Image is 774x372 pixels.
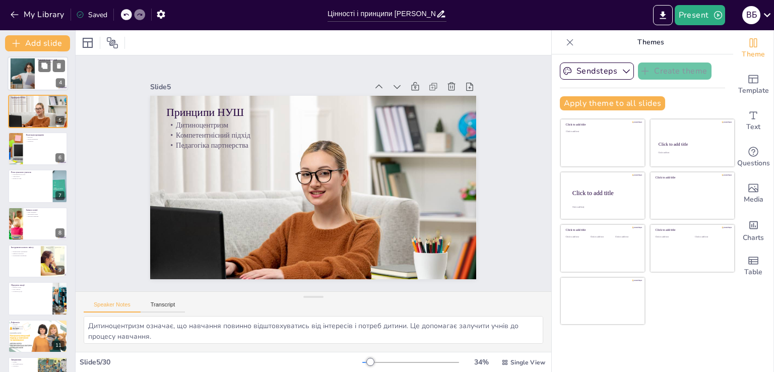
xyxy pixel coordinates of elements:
button: Duplicate Slide [38,60,50,72]
p: Інтерактивні платформи [11,255,38,257]
p: Themes [578,30,723,54]
button: Apply theme to all slides [560,96,665,110]
div: 11 [8,320,68,353]
button: Sendsteps [560,63,634,80]
p: Завершення [11,358,35,361]
button: Present [675,5,725,25]
p: Рефлексія [11,321,64,324]
div: Slide 5 [150,82,367,92]
div: Click to add text [656,236,687,238]
p: Спільнота [11,365,35,367]
div: Slide 5 / 30 [80,357,362,367]
p: Принципи НУШ [11,96,64,99]
div: 4 [8,56,68,91]
div: Click to add text [566,131,638,133]
p: Принципи НУШ [167,105,460,120]
p: Виклики [26,137,64,139]
p: Вплив на учнів [11,177,50,179]
p: Роль учителя [11,288,50,290]
p: Дитиноцентризм [11,99,64,101]
div: 5 [8,95,68,128]
div: Change the overall theme [733,30,773,67]
p: Реалізація принципів [26,134,64,137]
p: Роль сучасного учителя [11,171,50,174]
p: Роль учителя [38,65,65,67]
p: Важливість цінностей [38,58,65,61]
div: Get real-time input from your audience [733,139,773,175]
p: Унікальність [11,176,50,178]
p: Нові стандарти [26,211,64,213]
div: Add ready made slides [733,67,773,103]
div: Click to add title [566,228,638,232]
span: Theme [742,49,765,60]
p: Цінності НУШ [11,286,50,288]
div: Saved [76,10,107,20]
div: 4 [56,79,65,88]
p: Проєктне навчання [26,215,64,217]
span: Template [738,85,769,96]
p: Педагогіка партнерства [11,103,64,105]
span: Media [744,194,763,205]
div: Click to add text [566,236,589,238]
div: Click to add text [658,152,725,154]
p: Важливість для учнів [38,61,65,63]
div: 9 [8,244,68,278]
div: 11 [52,341,64,350]
div: Add charts and graphs [733,212,773,248]
div: Click to add text [695,236,727,238]
p: Компетентнісний підхід [11,101,64,103]
p: Спільнота [26,140,64,142]
span: Text [746,121,760,133]
div: Click to add title [572,189,637,196]
div: 5 [55,116,64,125]
button: Create theme [638,63,712,80]
p: Подяка [11,361,35,363]
div: 8 [55,228,64,237]
button: Delete Slide [53,60,65,72]
span: Table [744,267,762,278]
div: 34 % [469,357,493,367]
p: Дії в майбутньому [11,363,35,365]
div: 9 [55,266,64,275]
div: 10 [8,282,68,315]
div: 8 [8,207,68,240]
input: Insert title [328,7,436,21]
p: Зміни в освіті [26,209,64,212]
div: Layout [80,35,96,51]
div: 7 [8,169,68,203]
p: Вплив на культуру [38,63,65,65]
div: Click to add title [656,228,728,232]
div: В Б [742,6,760,24]
button: Export to PowerPoint [653,5,673,25]
div: Click to add body [572,206,636,208]
p: Вплив на практику [11,326,64,328]
button: В Б [742,5,760,25]
div: 7 [55,191,64,200]
div: Add text boxes [733,103,773,139]
button: My Library [8,7,69,23]
p: Дитиноцентризм [167,120,460,130]
p: Інструменти нового змісту [11,246,38,249]
p: Компетентнісний підхід [167,130,460,140]
button: Add slide [5,35,70,51]
p: Роздуми [11,324,64,326]
span: Questions [737,158,770,169]
p: Зворотний зв'язок [11,328,64,330]
p: Педагогіка партнерства [167,140,460,150]
p: Формувальне оцінювання [11,251,38,253]
p: Готовність до дії [11,290,50,292]
p: Різноманітність ролей [11,174,50,176]
div: Click to add text [615,236,638,238]
div: Click to add title [656,176,728,179]
div: Add a table [733,248,773,284]
p: Інтегровані уроки [26,213,64,215]
span: Single View [510,358,545,366]
div: Click to add text [591,236,613,238]
p: Підсумок лекції [11,284,50,287]
div: Click to add title [566,123,638,127]
p: Цифрові технології [11,253,38,255]
div: 10 [52,303,64,313]
p: Шляхи вирішення [26,138,64,140]
div: 6 [55,153,64,162]
span: Charts [743,232,764,243]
